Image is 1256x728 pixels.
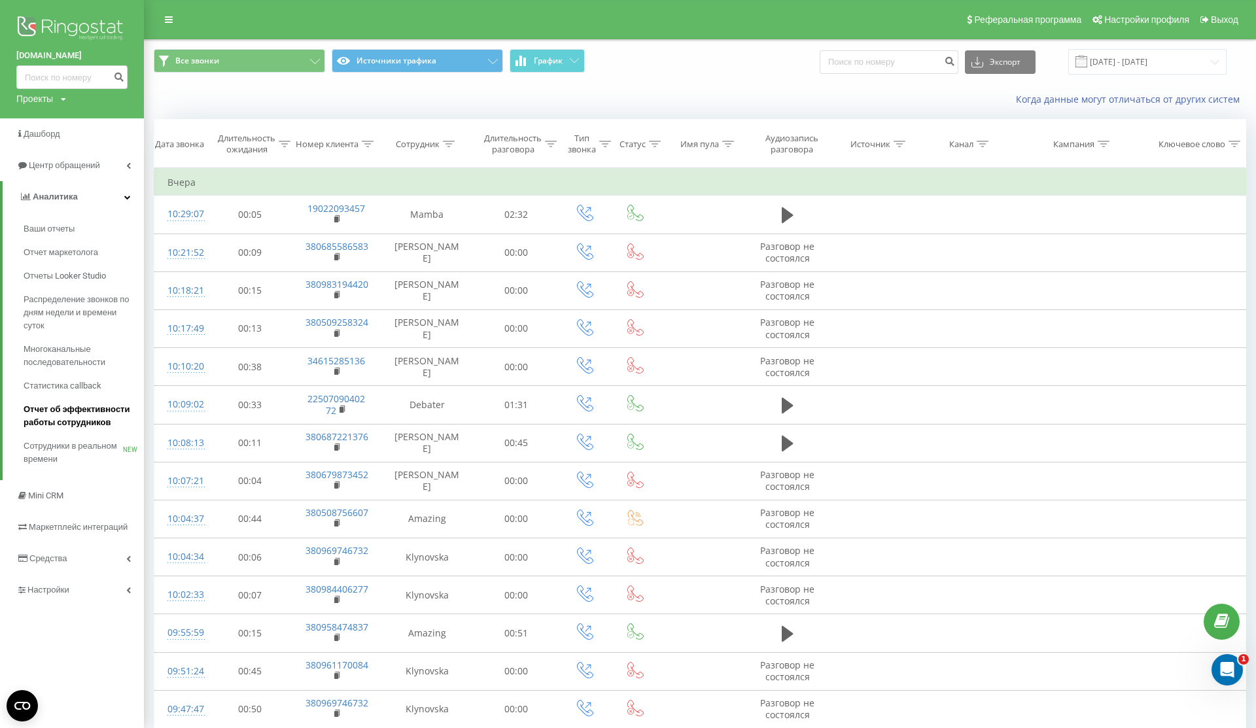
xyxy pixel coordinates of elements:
[759,133,825,155] div: Аудиозапись разговора
[1238,654,1249,665] span: 1
[154,49,325,73] button: Все звонки
[167,468,195,494] div: 10:07:21
[307,355,365,367] a: 34615285136
[16,13,128,46] img: Ringostat logo
[380,309,474,347] td: [PERSON_NAME]
[380,462,474,500] td: [PERSON_NAME]
[307,202,365,215] a: 19022093457
[29,160,100,170] span: Центр обращений
[16,49,128,62] a: [DOMAIN_NAME]
[1104,14,1189,25] span: Настройки профиля
[474,386,559,424] td: 01:31
[380,271,474,309] td: [PERSON_NAME]
[208,424,292,462] td: 00:11
[474,424,559,462] td: 00:45
[305,240,368,252] a: 380685586583
[850,139,890,150] div: Источник
[16,65,128,89] input: Поиск по номеру
[24,374,144,398] a: Статистика callback
[167,659,195,684] div: 09:51:24
[28,491,63,500] span: Mini CRM
[24,129,60,139] span: Дашборд
[1053,139,1094,150] div: Кампания
[305,621,368,633] a: 380958474837
[24,217,144,241] a: Ваши отчеты
[760,697,814,721] span: Разговор не состоялся
[396,139,440,150] div: Сотрудник
[380,652,474,690] td: Klynovska
[1159,139,1225,150] div: Ключевое слово
[167,697,195,722] div: 09:47:47
[760,355,814,379] span: Разговор не состоялся
[154,169,1246,196] td: Вчера
[175,56,219,66] span: Все звонки
[305,659,368,671] a: 380961170084
[760,583,814,607] span: Разговор не состоялся
[380,538,474,576] td: Klynovska
[974,14,1081,25] span: Реферальная программа
[296,139,358,150] div: Номер клиента
[208,234,292,271] td: 00:09
[208,462,292,500] td: 00:04
[24,434,144,471] a: Сотрудники в реальном времениNEW
[474,614,559,652] td: 00:51
[29,553,67,563] span: Средства
[3,181,144,213] a: Аналитика
[965,50,1036,74] button: Экспорт
[380,234,474,271] td: [PERSON_NAME]
[208,309,292,347] td: 00:13
[380,690,474,728] td: Klynovska
[24,269,106,283] span: Отчеты Looker Studio
[305,430,368,443] a: 380687221376
[167,620,195,646] div: 09:55:59
[380,500,474,538] td: Amazing
[1212,654,1243,685] iframe: Intercom live chat
[380,196,474,234] td: Mamba
[760,316,814,340] span: Разговор не состоялся
[24,343,137,369] span: Многоканальные последовательности
[208,196,292,234] td: 00:05
[305,697,368,709] a: 380969746732
[305,583,368,595] a: 380984406277
[1211,14,1238,25] span: Выход
[167,544,195,570] div: 10:04:34
[33,192,78,201] span: Аналитика
[474,462,559,500] td: 00:00
[24,379,101,392] span: Статистика callback
[474,271,559,309] td: 00:00
[760,468,814,493] span: Разговор не состоялся
[380,614,474,652] td: Amazing
[208,500,292,538] td: 00:44
[27,585,69,595] span: Настройки
[510,49,585,73] button: График
[305,278,368,290] a: 380983194420
[208,576,292,614] td: 00:07
[332,49,503,73] button: Источники трафика
[949,139,973,150] div: Канал
[619,139,646,150] div: Статус
[760,506,814,530] span: Разговор не состоялся
[1016,93,1246,105] a: Когда данные могут отличаться от других систем
[167,316,195,341] div: 10:17:49
[167,506,195,532] div: 10:04:37
[167,430,195,456] div: 10:08:13
[474,652,559,690] td: 00:00
[474,348,559,386] td: 00:00
[380,424,474,462] td: [PERSON_NAME]
[24,288,144,338] a: Распределение звонков по дням недели и времени суток
[24,398,144,434] a: Отчет об эффективности работы сотрудников
[305,468,368,481] a: 380679873452
[208,386,292,424] td: 00:33
[474,196,559,234] td: 02:32
[305,544,368,557] a: 380969746732
[568,133,596,155] div: Тип звонка
[380,348,474,386] td: [PERSON_NAME]
[218,133,275,155] div: Длительность ожидания
[24,222,75,235] span: Ваши отчеты
[380,386,474,424] td: Debater
[167,201,195,227] div: 10:29:07
[305,316,368,328] a: 380509258324
[380,576,474,614] td: Klynovska
[820,50,958,74] input: Поиск по номеру
[760,278,814,302] span: Разговор не состоялся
